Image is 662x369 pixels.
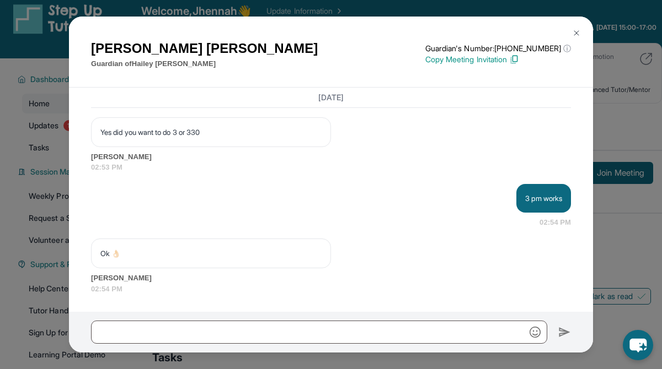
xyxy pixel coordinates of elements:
span: ⓘ [563,43,571,54]
p: 3 pm works [525,193,562,204]
p: Yes did you want to do 3 or 330 [100,127,322,138]
img: Send icon [558,325,571,339]
button: chat-button [623,330,653,360]
h3: [DATE] [91,92,571,103]
span: [PERSON_NAME] [91,151,571,162]
img: Copy Icon [509,55,519,64]
p: Guardian's Number: [PHONE_NUMBER] [425,43,571,54]
h1: [PERSON_NAME] [PERSON_NAME] [91,39,318,58]
span: [PERSON_NAME] [91,273,571,284]
p: Copy Meeting Invitation [425,54,571,65]
span: 02:53 PM [91,162,571,173]
span: 02:54 PM [91,284,571,295]
p: Ok 👌🏻 [100,248,322,259]
p: Guardian of Hailey [PERSON_NAME] [91,58,318,69]
span: 02:54 PM [540,217,571,228]
img: Close Icon [572,29,581,37]
img: Emoji [530,327,541,338]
